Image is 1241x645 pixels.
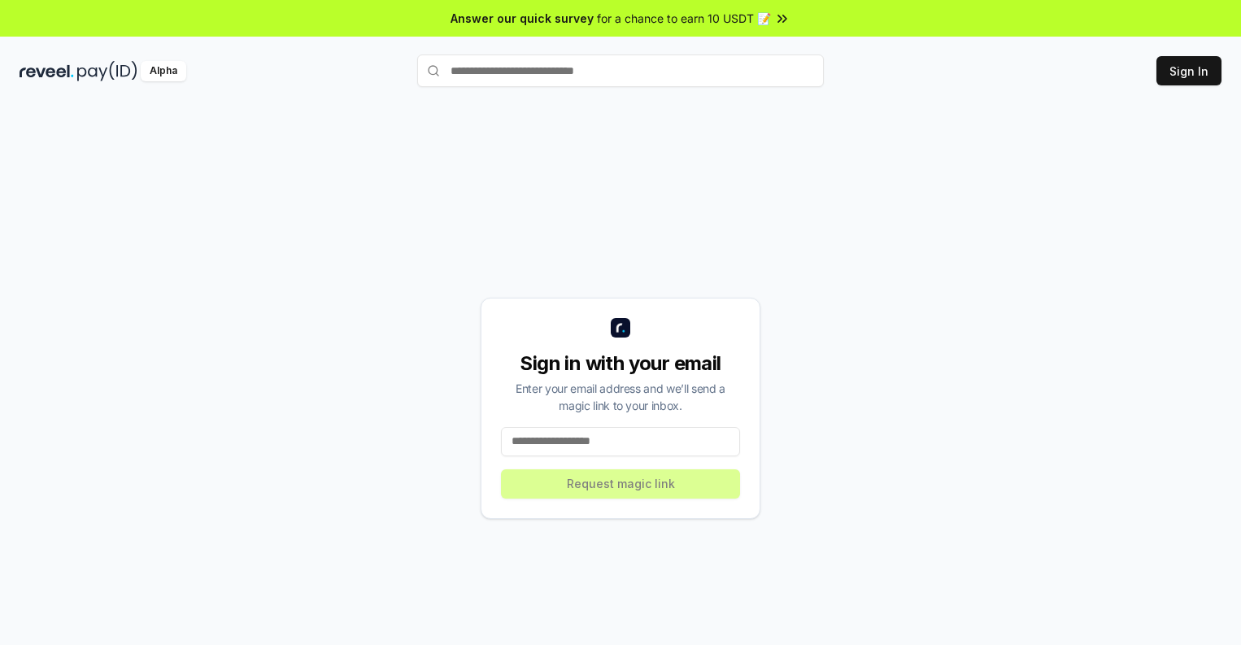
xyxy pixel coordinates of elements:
[501,351,740,377] div: Sign in with your email
[597,10,771,27] span: for a chance to earn 10 USDT 📝
[611,318,630,338] img: logo_small
[20,61,74,81] img: reveel_dark
[1156,56,1221,85] button: Sign In
[77,61,137,81] img: pay_id
[501,380,740,414] div: Enter your email address and we’ll send a magic link to your inbox.
[141,61,186,81] div: Alpha
[451,10,594,27] span: Answer our quick survey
